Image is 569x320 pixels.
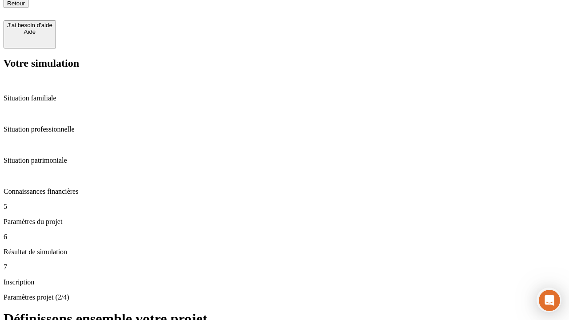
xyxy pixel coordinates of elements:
[4,203,565,211] p: 5
[7,28,52,35] div: Aide
[539,290,560,311] iframe: Intercom live chat
[4,94,565,102] p: Situation familiale
[4,57,565,69] h2: Votre simulation
[4,263,565,271] p: 7
[4,20,56,48] button: J’ai besoin d'aideAide
[7,22,52,28] div: J’ai besoin d'aide
[4,218,565,226] p: Paramètres du projet
[4,125,565,133] p: Situation professionnelle
[4,293,565,301] p: Paramètres projet (2/4)
[4,156,565,164] p: Situation patrimoniale
[537,288,561,312] iframe: Intercom live chat discovery launcher
[4,248,565,256] p: Résultat de simulation
[4,278,565,286] p: Inscription
[4,233,565,241] p: 6
[4,188,565,196] p: Connaissances financières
